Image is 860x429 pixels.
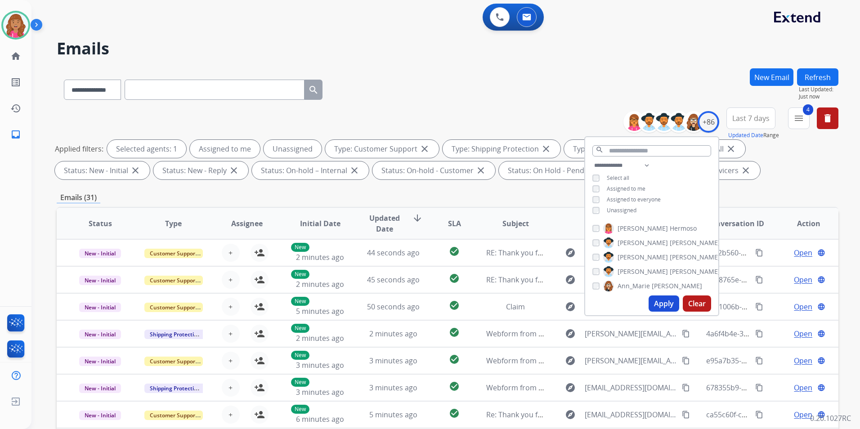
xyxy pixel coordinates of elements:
mat-icon: close [475,165,486,176]
mat-icon: close [740,165,751,176]
button: + [222,352,240,370]
mat-icon: search [596,146,604,154]
mat-icon: check_circle [449,273,460,284]
p: New [291,297,309,306]
mat-icon: content_copy [682,357,690,365]
span: RE: Thank you for protecting your Rooms To Go product [486,275,677,285]
span: 6 minutes ago [296,414,344,424]
mat-icon: close [541,143,551,154]
span: Hermoso [670,224,697,233]
mat-icon: close [228,165,239,176]
span: SLA [448,218,461,229]
button: 4 [788,107,810,129]
span: Open [794,247,812,258]
span: 45 seconds ago [367,275,420,285]
mat-icon: search [308,85,319,95]
mat-icon: language [817,330,825,338]
p: 0.20.1027RC [810,413,851,424]
span: Type [165,218,182,229]
span: 5 minutes ago [296,306,344,316]
span: + [228,355,233,366]
span: Webform from [PERSON_NAME][EMAIL_ADDRESS][DOMAIN_NAME] on [DATE] [486,329,746,339]
span: Open [794,355,812,366]
span: 3 minutes ago [296,360,344,370]
div: Type: Shipping Protection [443,140,560,158]
mat-icon: explore [565,382,576,393]
span: 3 minutes ago [296,387,344,397]
span: Assigned to me [607,185,645,192]
span: 3 minutes ago [369,356,417,366]
th: Action [765,208,838,239]
mat-icon: person_add [254,409,265,420]
span: [PERSON_NAME] [618,224,668,233]
mat-icon: history [10,103,21,114]
span: 4 [803,104,813,115]
button: + [222,298,240,316]
button: + [222,379,240,397]
span: + [228,301,233,312]
mat-icon: person_add [254,382,265,393]
span: Assigned to everyone [607,196,661,203]
span: 44 seconds ago [367,248,420,258]
span: [PERSON_NAME] [652,282,702,290]
div: Status: On-hold – Internal [252,161,369,179]
mat-icon: language [817,303,825,311]
span: + [228,274,233,285]
mat-icon: check_circle [449,327,460,338]
mat-icon: delete [822,113,833,124]
mat-icon: explore [565,328,576,339]
span: [EMAIL_ADDRESS][DOMAIN_NAME] [585,382,677,393]
button: Refresh [797,68,838,86]
span: Status [89,218,112,229]
div: Unassigned [264,140,322,158]
mat-icon: check_circle [449,408,460,419]
span: 4a6f4b4e-3f4e-490a-bf5c-5a753ede548d [706,329,841,339]
mat-icon: language [817,357,825,365]
span: 2 minutes ago [369,329,417,339]
div: Status: New - Initial [55,161,150,179]
mat-icon: person_add [254,328,265,339]
span: New - Initial [79,330,121,339]
span: 3 minutes ago [369,383,417,393]
mat-icon: content_copy [755,411,763,419]
span: Customer Support [144,276,203,285]
div: Type: Customer Support [325,140,439,158]
span: 5 minutes ago [369,410,417,420]
mat-icon: language [817,249,825,257]
mat-icon: explore [565,247,576,258]
span: [PERSON_NAME][EMAIL_ADDRESS][DOMAIN_NAME] [585,328,677,339]
span: Webform from [PERSON_NAME][EMAIL_ADDRESS][DOMAIN_NAME] on [DATE] [486,356,746,366]
span: Shipping Protection [144,330,206,339]
button: Last 7 days [726,107,775,129]
span: [EMAIL_ADDRESS][DOMAIN_NAME] [585,409,677,420]
span: Claim [506,302,525,312]
mat-icon: close [349,165,360,176]
span: 2 minutes ago [296,333,344,343]
div: Status: New - Reply [153,161,248,179]
span: New - Initial [79,384,121,393]
span: Last 7 days [732,116,770,120]
span: [PERSON_NAME] [670,267,720,276]
span: Updated Date [364,213,405,234]
span: [PERSON_NAME] [670,238,720,247]
div: Type: Reguard CS [564,140,654,158]
mat-icon: content_copy [682,330,690,338]
span: Open [794,382,812,393]
span: Conversation ID [707,218,764,229]
mat-icon: content_copy [755,357,763,365]
p: Emails (31) [57,192,100,203]
button: Updated Date [728,132,763,139]
mat-icon: explore [565,274,576,285]
span: Customer Support [144,249,203,258]
span: Assignee [231,218,263,229]
span: 2 minutes ago [296,279,344,289]
span: Subject [502,218,529,229]
p: New [291,405,309,414]
button: + [222,244,240,262]
mat-icon: language [817,384,825,392]
mat-icon: check_circle [449,246,460,257]
h2: Emails [57,40,838,58]
mat-icon: menu [793,113,804,124]
span: Open [794,328,812,339]
mat-icon: check_circle [449,381,460,392]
